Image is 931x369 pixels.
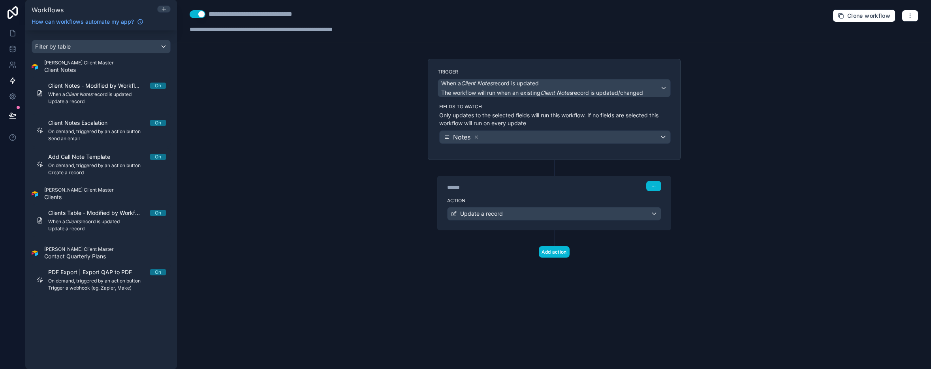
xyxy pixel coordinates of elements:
p: Only updates to the selected fields will run this workflow. If no fields are selected this workfl... [439,111,671,127]
button: Add action [539,246,570,258]
label: Action [447,198,661,204]
span: Workflows [32,6,64,14]
span: The workflow will run when an existing record is updated/changed [441,89,643,96]
button: Update a record [447,207,661,220]
span: How can workflows automate my app? [32,18,134,26]
em: Client Notes [461,80,493,87]
span: Update a record [460,210,503,218]
em: Client Notes [540,89,572,96]
a: How can workflows automate my app? [28,18,147,26]
button: Notes [439,130,671,144]
label: Fields to watch [439,104,671,110]
label: Trigger [438,69,671,75]
span: When a record is updated [441,79,539,87]
button: When aClient Notesrecord is updatedThe workflow will run when an existingClient Notesrecord is up... [438,79,671,97]
button: Clone workflow [833,9,895,22]
span: Notes [453,132,470,142]
span: Clone workflow [847,12,890,19]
